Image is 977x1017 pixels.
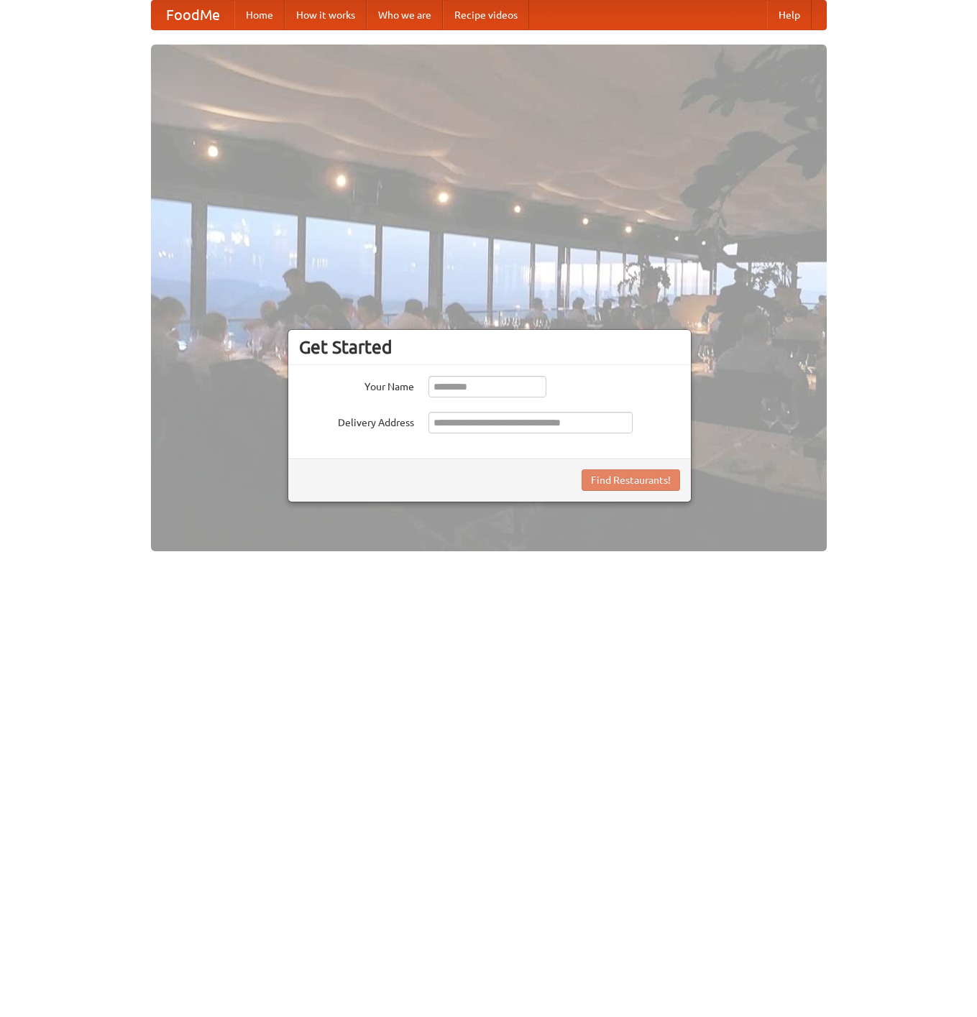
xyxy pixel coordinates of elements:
[299,412,414,430] label: Delivery Address
[582,469,680,491] button: Find Restaurants!
[152,1,234,29] a: FoodMe
[767,1,812,29] a: Help
[299,336,680,358] h3: Get Started
[234,1,285,29] a: Home
[443,1,529,29] a: Recipe videos
[285,1,367,29] a: How it works
[367,1,443,29] a: Who we are
[299,376,414,394] label: Your Name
